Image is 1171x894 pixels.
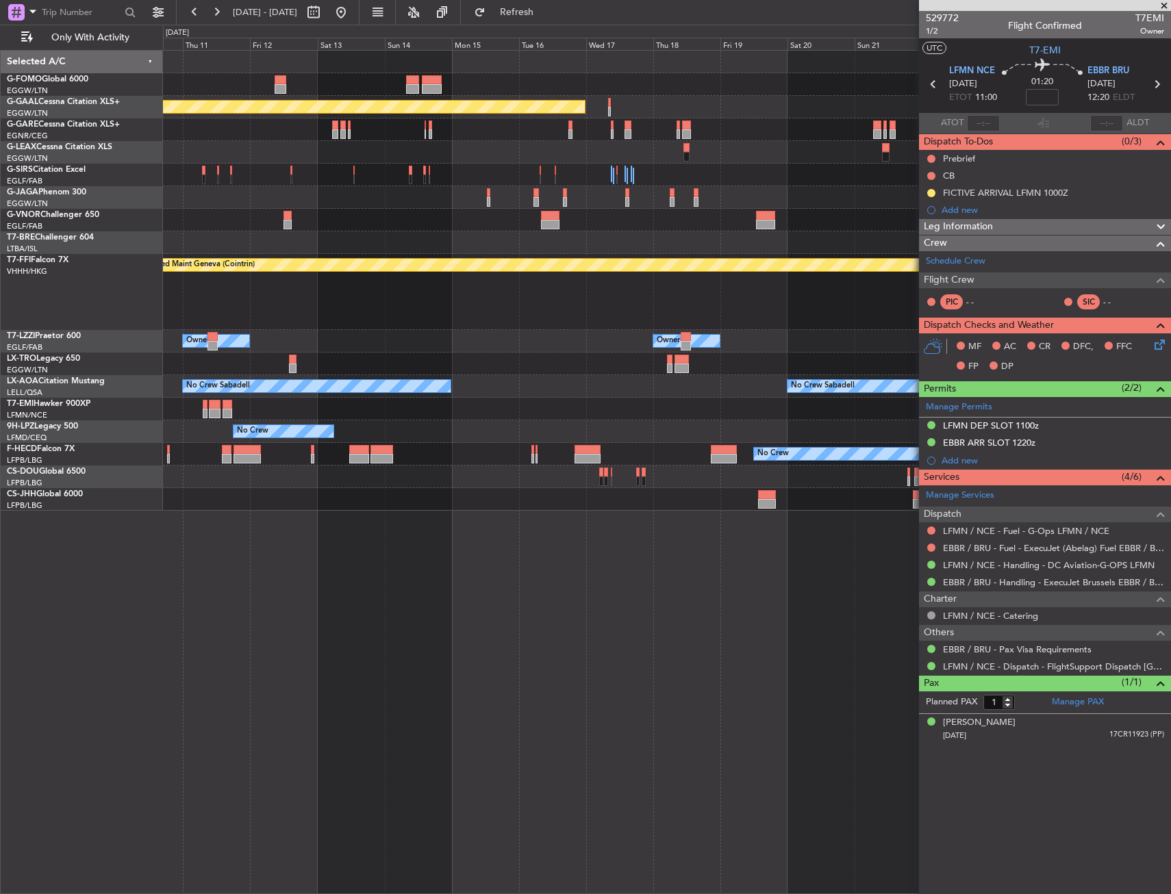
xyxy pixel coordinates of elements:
[7,211,99,219] a: G-VNORChallenger 650
[943,576,1164,588] a: EBBR / BRU - Handling - ExecuJet Brussels EBBR / BRU
[519,38,586,50] div: Tue 16
[720,38,788,50] div: Fri 19
[926,11,959,25] span: 529772
[924,676,939,691] span: Pax
[7,256,31,264] span: T7-FFI
[7,342,42,353] a: EGLF/FAB
[943,420,1039,431] div: LFMN DEP SLOT 1100z
[7,199,48,209] a: EGGW/LTN
[7,468,86,476] a: CS-DOUGlobal 6500
[250,38,317,50] div: Fri 12
[757,444,789,464] div: No Crew
[7,377,105,385] a: LX-AOACitation Mustang
[36,33,144,42] span: Only With Activity
[926,25,959,37] span: 1/2
[7,143,36,151] span: G-LEAX
[924,625,954,641] span: Others
[7,75,42,84] span: G-FOMO
[186,376,250,396] div: No Crew Sabadell
[1087,64,1129,78] span: EBBR BRU
[922,42,946,54] button: UTC
[1008,18,1082,33] div: Flight Confirmed
[1122,675,1142,689] span: (1/1)
[7,75,88,84] a: G-FOMOGlobal 6000
[949,77,977,91] span: [DATE]
[1103,296,1134,308] div: - -
[653,38,720,50] div: Thu 18
[943,610,1038,622] a: LFMN / NCE - Catering
[7,455,42,465] a: LFPB/LBG
[7,490,83,498] a: CS-JHHGlobal 6000
[7,365,48,375] a: EGGW/LTN
[1052,695,1104,709] a: Manage PAX
[7,188,38,196] span: G-JAGA
[7,166,33,174] span: G-SIRS
[7,211,40,219] span: G-VNOR
[7,256,68,264] a: T7-FFIFalcon 7X
[7,98,38,106] span: G-GAAL
[237,421,268,442] div: No Crew
[968,340,981,354] span: MF
[968,360,979,374] span: FP
[7,355,36,363] span: LX-TRO
[7,422,78,431] a: 9H-LPZLegacy 500
[949,64,995,78] span: LFMN NCE
[186,331,210,351] div: Owner
[7,233,35,242] span: T7-BRE
[942,204,1164,216] div: Add new
[943,730,966,741] span: [DATE]
[7,410,47,420] a: LFMN/NCE
[924,272,974,288] span: Flight Crew
[949,91,972,105] span: ETOT
[1126,116,1149,130] span: ALDT
[1001,360,1013,374] span: DP
[943,437,1035,448] div: EBBR ARR SLOT 1220z
[15,27,149,49] button: Only With Activity
[7,143,112,151] a: G-LEAXCessna Citation XLS
[943,643,1092,655] a: EBBR / BRU - Pax Visa Requirements
[7,120,38,129] span: G-GARE
[943,170,955,181] div: CB
[7,176,42,186] a: EGLF/FAB
[1116,340,1132,354] span: FFC
[142,255,255,275] div: Planned Maint Geneva (Cointrin)
[855,38,922,50] div: Sun 21
[452,38,519,50] div: Mon 15
[1031,75,1053,89] span: 01:20
[943,153,975,164] div: Prebrief
[233,6,297,18] span: [DATE] - [DATE]
[488,8,546,17] span: Refresh
[1113,91,1135,105] span: ELDT
[924,235,947,251] span: Crew
[1039,340,1050,354] span: CR
[967,115,1000,131] input: --:--
[943,525,1109,537] a: LFMN / NCE - Fuel - G-Ops LFMN / NCE
[7,244,38,254] a: LTBA/ISL
[926,695,977,709] label: Planned PAX
[1077,294,1100,309] div: SIC
[924,507,961,522] span: Dispatch
[924,219,993,235] span: Leg Information
[942,455,1164,466] div: Add new
[924,591,957,607] span: Charter
[791,376,855,396] div: No Crew Sabadell
[940,294,963,309] div: PIC
[1122,381,1142,395] span: (2/2)
[7,332,81,340] a: T7-LZZIPraetor 600
[1073,340,1094,354] span: DFC,
[7,445,75,453] a: F-HECDFalcon 7X
[1122,134,1142,149] span: (0/3)
[468,1,550,23] button: Refresh
[318,38,385,50] div: Sat 13
[586,38,653,50] div: Wed 17
[943,187,1068,199] div: FICTIVE ARRIVAL LFMN 1000Z
[7,355,80,363] a: LX-TROLegacy 650
[7,153,48,164] a: EGGW/LTN
[975,91,997,105] span: 11:00
[926,255,985,268] a: Schedule Crew
[7,188,86,196] a: G-JAGAPhenom 300
[7,266,47,277] a: VHHH/HKG
[924,470,959,485] span: Services
[7,98,120,106] a: G-GAALCessna Citation XLS+
[166,27,189,39] div: [DATE]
